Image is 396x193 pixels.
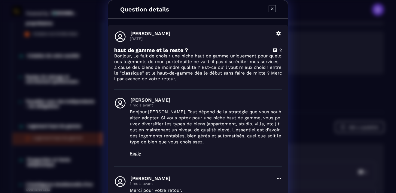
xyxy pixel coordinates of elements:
p: [DATE] [130,36,272,41]
h4: Question details [120,6,169,13]
p: Bonjour [PERSON_NAME]. Tout dépend de la stratégie que vous souhaitez adopter. Si vous optez pour... [130,109,282,145]
p: haut de gamme et le reste ? [114,47,188,53]
p: 1 mois avant [130,103,282,107]
p: 2 [279,47,282,53]
p: Reply [130,151,282,156]
p: 1 mois avant [130,181,272,186]
p: [PERSON_NAME] [130,176,272,181]
p: [PERSON_NAME] [130,31,272,36]
p: Bonjour, Le fait de choisir une niche haut de gamme uniquement pour quelques logements de mon por... [114,53,282,82]
p: [PERSON_NAME] [130,97,282,103]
